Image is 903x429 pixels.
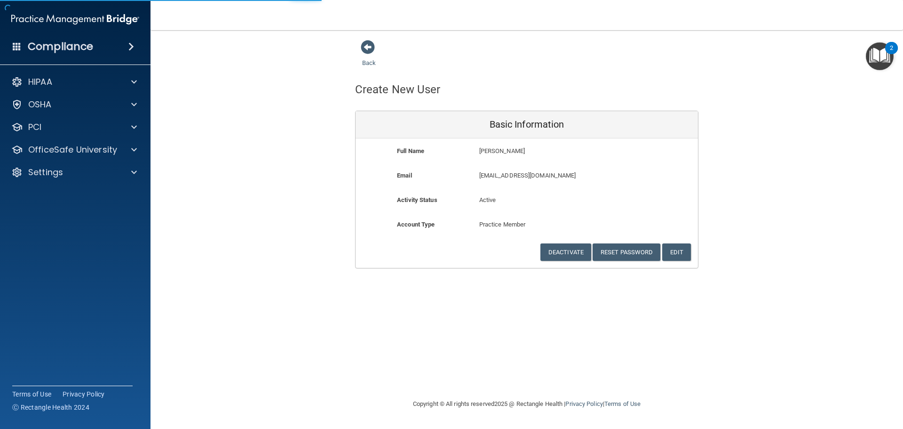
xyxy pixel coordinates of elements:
[479,219,575,230] p: Practice Member
[890,48,893,60] div: 2
[397,172,412,179] b: Email
[356,111,698,138] div: Basic Information
[28,144,117,155] p: OfficeSafe University
[362,48,376,66] a: Back
[63,389,105,399] a: Privacy Policy
[28,121,41,133] p: PCI
[11,99,137,110] a: OSHA
[28,40,93,53] h4: Compliance
[28,167,63,178] p: Settings
[28,76,52,88] p: HIPAA
[540,243,591,261] button: Deactivate
[565,400,602,407] a: Privacy Policy
[397,147,424,154] b: Full Name
[12,403,89,412] span: Ⓒ Rectangle Health 2024
[397,221,435,228] b: Account Type
[11,144,137,155] a: OfficeSafe University
[479,170,629,181] p: [EMAIL_ADDRESS][DOMAIN_NAME]
[12,389,51,399] a: Terms of Use
[604,400,641,407] a: Terms of Use
[593,243,660,261] button: Reset Password
[866,42,894,70] button: Open Resource Center, 2 new notifications
[11,121,137,133] a: PCI
[397,196,437,203] b: Activity Status
[662,243,691,261] button: Edit
[355,389,698,419] div: Copyright © All rights reserved 2025 @ Rectangle Health | |
[479,194,575,206] p: Active
[11,167,137,178] a: Settings
[28,99,52,110] p: OSHA
[355,83,441,96] h4: Create New User
[11,76,137,88] a: HIPAA
[11,10,139,29] img: PMB logo
[479,146,629,157] p: [PERSON_NAME]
